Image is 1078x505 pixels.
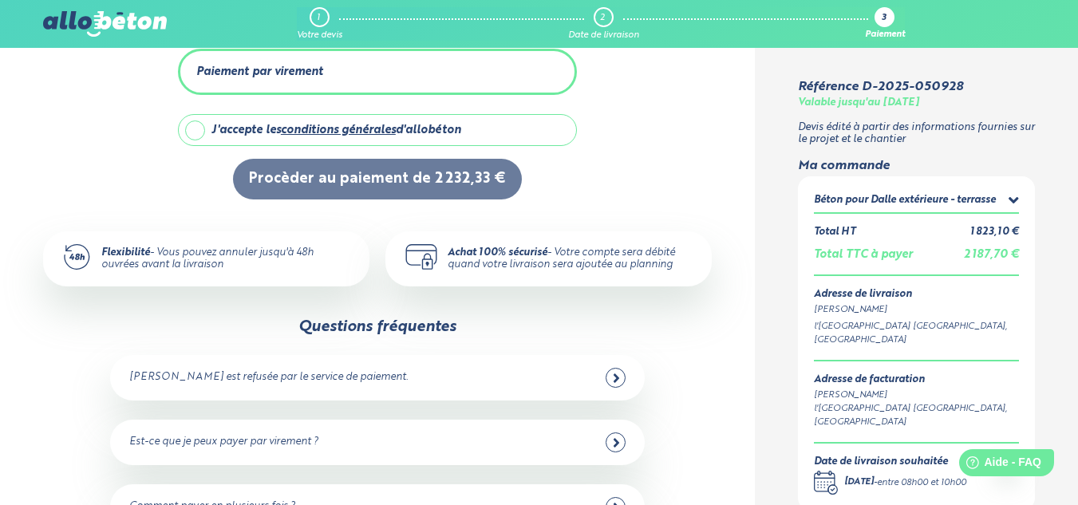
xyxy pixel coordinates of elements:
[448,247,693,270] div: - Votre compte sera débité quand votre livraison sera ajoutée au planning
[844,476,966,490] div: -
[814,320,1019,347] div: l'[GEOGRAPHIC_DATA] [GEOGRAPHIC_DATA], [GEOGRAPHIC_DATA]
[798,97,919,109] div: Valable jusqu'au [DATE]
[877,476,966,490] div: entre 08h00 et 10h00
[865,30,905,41] div: Paiement
[814,192,1019,212] summary: Béton pour Dalle extérieure - terrasse
[970,227,1019,239] div: 1 823,10 €
[798,159,1035,173] div: Ma commande
[814,402,1019,429] div: l'[GEOGRAPHIC_DATA] [GEOGRAPHIC_DATA], [GEOGRAPHIC_DATA]
[600,13,605,23] div: 2
[101,247,350,270] div: - Vous pouvez annuler jusqu'à 48h ouvrées avant la livraison
[281,124,396,136] a: conditions générales
[865,7,905,41] a: 3 Paiement
[211,124,461,137] div: J'accepte les d'allobéton
[814,248,913,262] div: Total TTC à payer
[129,372,408,384] div: [PERSON_NAME] est refusée par le service de paiement.
[814,227,855,239] div: Total HT
[814,389,1019,402] div: [PERSON_NAME]
[568,30,639,41] div: Date de livraison
[964,249,1019,260] span: 2 187,70 €
[448,247,547,258] strong: Achat 100% sécurisé
[844,476,874,490] div: [DATE]
[798,122,1035,145] p: Devis édité à partir des informations fournies sur le projet et le chantier
[297,7,342,41] a: 1 Votre devis
[196,65,323,79] div: Paiement par virement
[814,289,1019,301] div: Adresse de livraison
[882,14,886,24] div: 3
[233,159,522,199] button: Procèder au paiement de 2 232,33 €
[814,456,966,468] div: Date de livraison souhaitée
[101,247,150,258] strong: Flexibilité
[936,443,1060,487] iframe: Help widget launcher
[317,13,320,23] div: 1
[297,30,342,41] div: Votre devis
[814,303,1019,317] div: [PERSON_NAME]
[129,436,318,448] div: Est-ce que je peux payer par virement ?
[798,80,963,94] div: Référence D-2025-050928
[568,7,639,41] a: 2 Date de livraison
[814,195,996,207] div: Béton pour Dalle extérieure - terrasse
[43,11,166,37] img: allobéton
[298,318,456,336] div: Questions fréquentes
[814,374,1019,386] div: Adresse de facturation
